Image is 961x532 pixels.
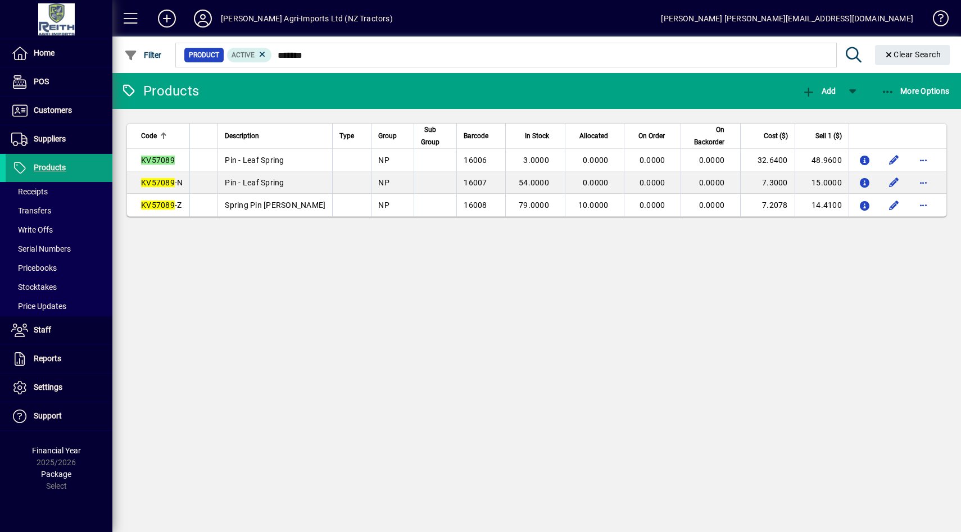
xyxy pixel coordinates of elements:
span: Pin - Leaf Spring [225,178,284,187]
span: 54.0000 [519,178,549,187]
a: Write Offs [6,220,112,239]
span: 0.0000 [699,201,725,210]
span: Suppliers [34,134,66,143]
div: Code [141,130,183,142]
a: Reports [6,345,112,373]
button: Clear [875,45,950,65]
div: Sub Group [421,124,450,148]
mat-chip: Activation Status: Active [227,48,272,62]
span: 0.0000 [640,201,665,210]
span: Active [232,51,255,59]
div: Group [378,130,407,142]
span: Type [339,130,354,142]
div: [PERSON_NAME] [PERSON_NAME][EMAIL_ADDRESS][DOMAIN_NAME] [661,10,913,28]
button: More options [914,174,932,192]
span: Spring Pin [PERSON_NAME] [225,201,325,210]
a: Stocktakes [6,278,112,297]
a: Suppliers [6,125,112,153]
a: Pricebooks [6,258,112,278]
button: Edit [885,151,903,169]
a: Home [6,39,112,67]
span: 0.0000 [699,178,725,187]
a: Knowledge Base [924,2,947,39]
span: POS [34,77,49,86]
span: Stocktakes [11,283,57,292]
span: Support [34,411,62,420]
div: [PERSON_NAME] Agri-Imports Ltd (NZ Tractors) [221,10,393,28]
a: Staff [6,316,112,344]
span: Clear Search [884,50,941,59]
em: KV57089 [141,178,175,187]
span: 16007 [464,178,487,187]
span: In Stock [525,130,549,142]
div: Type [339,130,364,142]
button: Edit [885,196,903,214]
div: Description [225,130,325,142]
td: 48.9600 [795,149,849,171]
em: KV57089 [141,201,175,210]
td: 14.4100 [795,194,849,216]
span: Serial Numbers [11,244,71,253]
span: Transfers [11,206,51,215]
div: In Stock [513,130,559,142]
span: Code [141,130,157,142]
span: Group [378,130,397,142]
span: Add [802,87,836,96]
a: Transfers [6,201,112,220]
a: Support [6,402,112,430]
button: Add [149,8,185,29]
span: Cost ($) [764,130,788,142]
span: 10.0000 [578,201,609,210]
span: Customers [34,106,72,115]
span: Filter [124,51,162,60]
span: 0.0000 [640,178,665,187]
span: 16006 [464,156,487,165]
span: 0.0000 [640,156,665,165]
span: More Options [881,87,950,96]
button: More options [914,151,932,169]
span: -Z [141,201,182,210]
div: Products [121,82,199,100]
span: 79.0000 [519,201,549,210]
span: Write Offs [11,225,53,234]
span: 0.0000 [699,156,725,165]
td: 32.6400 [740,149,794,171]
div: On Order [631,130,675,142]
button: Add [799,81,838,101]
span: Home [34,48,55,57]
span: Receipts [11,187,48,196]
button: Filter [121,45,165,65]
span: Sell 1 ($) [815,130,842,142]
span: 3.0000 [523,156,549,165]
td: 7.3000 [740,171,794,194]
span: On Backorder [688,124,724,148]
span: Barcode [464,130,488,142]
span: Allocated [579,130,608,142]
span: 0.0000 [583,156,609,165]
a: Serial Numbers [6,239,112,258]
td: 15.0000 [795,171,849,194]
a: POS [6,68,112,96]
button: More options [914,196,932,214]
span: 0.0000 [583,178,609,187]
div: On Backorder [688,124,735,148]
div: Barcode [464,130,498,142]
span: Reports [34,354,61,363]
span: NP [378,156,389,165]
span: On Order [638,130,665,142]
span: Product [189,49,219,61]
span: -N [141,178,183,187]
span: NP [378,201,389,210]
a: Receipts [6,182,112,201]
a: Settings [6,374,112,402]
span: Financial Year [32,446,81,455]
span: Package [41,470,71,479]
span: Settings [34,383,62,392]
span: Price Updates [11,302,66,311]
button: More Options [878,81,953,101]
span: Pin - Leaf Spring [225,156,284,165]
a: Customers [6,97,112,125]
span: Pricebooks [11,263,57,272]
span: Products [34,163,66,172]
span: NP [378,178,389,187]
